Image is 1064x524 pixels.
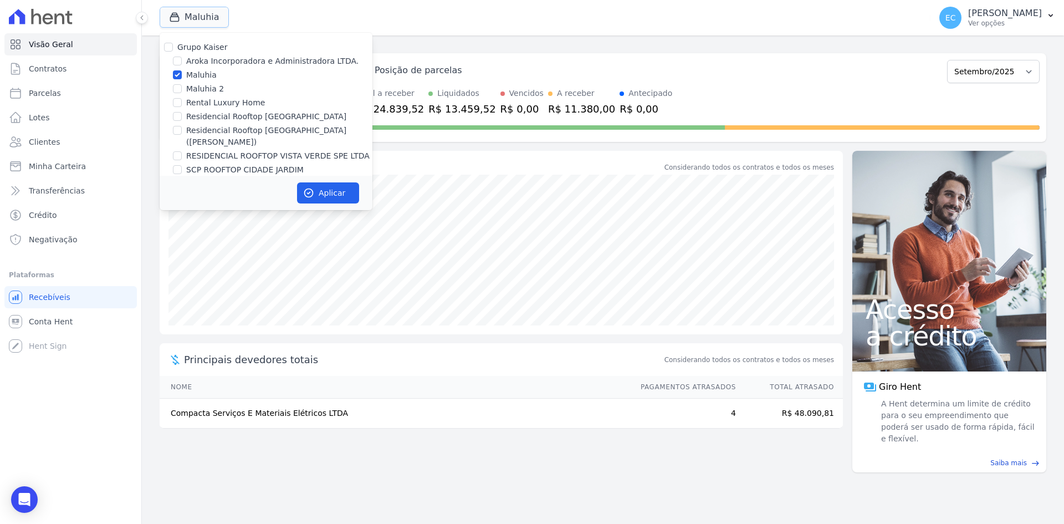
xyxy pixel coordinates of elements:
[509,88,544,99] div: Vencidos
[879,380,921,394] span: Giro Hent
[29,39,73,50] span: Visão Geral
[184,160,662,175] div: Saldo devedor total
[968,19,1042,28] p: Ver opções
[630,376,736,399] th: Pagamentos Atrasados
[160,376,630,399] th: Nome
[866,323,1033,349] span: a crédito
[930,2,1064,33] button: EC [PERSON_NAME] Ver opções
[297,182,359,204] button: Aplicar
[4,82,137,104] a: Parcelas
[500,101,544,116] div: R$ 0,00
[29,316,73,327] span: Conta Hent
[11,486,38,513] div: Open Intercom Messenger
[29,112,50,123] span: Lotes
[160,399,630,429] td: Compacta Serviços E Materiais Elétricos LTDA
[879,398,1035,445] span: A Hent determina um limite de crédito para o seu empreendimento que poderá ser usado de forma ráp...
[177,43,227,52] label: Grupo Kaiser
[945,14,956,22] span: EC
[186,111,346,123] label: Residencial Rooftop [GEOGRAPHIC_DATA]
[29,234,78,245] span: Negativação
[186,97,265,109] label: Rental Luxury Home
[186,83,224,95] label: Maluhia 2
[184,352,662,367] span: Principais devedores totais
[160,7,229,28] button: Maluhia
[968,8,1042,19] p: [PERSON_NAME]
[866,296,1033,323] span: Acesso
[4,286,137,308] a: Recebíveis
[29,88,61,99] span: Parcelas
[548,101,615,116] div: R$ 11.380,00
[664,162,834,172] div: Considerando todos os contratos e todos os meses
[4,155,137,177] a: Minha Carteira
[736,399,843,429] td: R$ 48.090,81
[4,131,137,153] a: Clientes
[186,150,370,162] label: RESIDENCIAL ROOFTOP VISTA VERDE SPE LTDA
[1031,459,1040,467] span: east
[4,58,137,80] a: Contratos
[29,136,60,147] span: Clientes
[186,125,372,148] label: Residencial Rooftop [GEOGRAPHIC_DATA] ([PERSON_NAME])
[29,210,57,221] span: Crédito
[990,458,1027,468] span: Saiba mais
[557,88,595,99] div: A receber
[29,63,66,74] span: Contratos
[186,164,304,176] label: SCP ROOFTOP CIDADE JARDIM
[736,376,843,399] th: Total Atrasado
[29,292,70,303] span: Recebíveis
[29,161,86,172] span: Minha Carteira
[4,33,137,55] a: Visão Geral
[437,88,479,99] div: Liquidados
[4,106,137,129] a: Lotes
[628,88,672,99] div: Antecipado
[9,268,132,282] div: Plataformas
[186,55,359,67] label: Aroka Incorporadora e Administradora LTDA.
[375,64,462,77] div: Posição de parcelas
[664,355,834,365] span: Considerando todos os contratos e todos os meses
[428,101,495,116] div: R$ 13.459,52
[29,185,85,196] span: Transferências
[4,180,137,202] a: Transferências
[4,204,137,226] a: Crédito
[186,69,217,81] label: Maluhia
[357,88,424,99] div: Total a receber
[4,311,137,333] a: Conta Hent
[859,458,1040,468] a: Saiba mais east
[620,101,672,116] div: R$ 0,00
[630,399,736,429] td: 4
[4,228,137,251] a: Negativação
[357,101,424,116] div: R$ 24.839,52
